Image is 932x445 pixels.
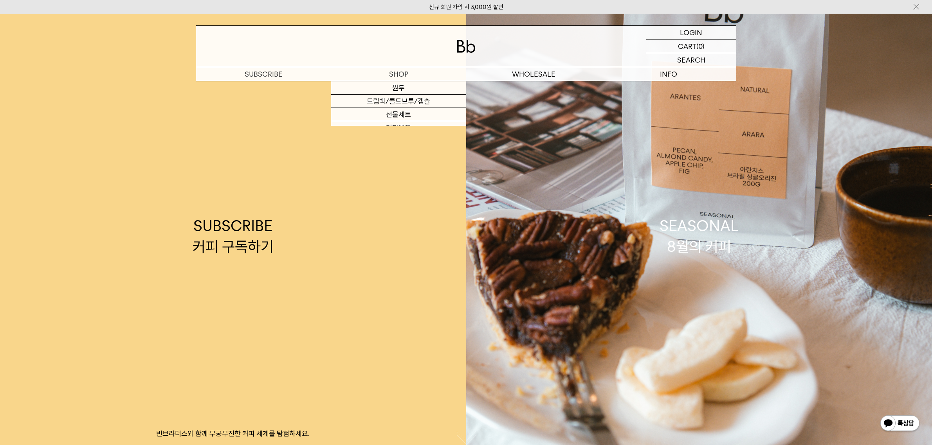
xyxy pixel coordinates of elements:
[696,39,705,53] p: (0)
[660,215,739,257] div: SEASONAL 8월의 커피
[331,81,466,95] a: 원두
[601,67,736,81] p: INFO
[646,26,736,39] a: LOGIN
[196,67,331,81] a: SUBSCRIBE
[331,95,466,108] a: 드립백/콜드브루/캡슐
[331,67,466,81] a: SHOP
[466,67,601,81] p: WHOLESALE
[331,121,466,135] a: 커피용품
[646,39,736,53] a: CART (0)
[678,39,696,53] p: CART
[429,4,503,11] a: 신규 회원 가입 시 3,000원 할인
[680,26,702,39] p: LOGIN
[331,108,466,121] a: 선물세트
[457,40,476,53] img: 로고
[677,53,705,67] p: SEARCH
[193,215,274,257] div: SUBSCRIBE 커피 구독하기
[880,414,920,433] img: 카카오톡 채널 1:1 채팅 버튼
